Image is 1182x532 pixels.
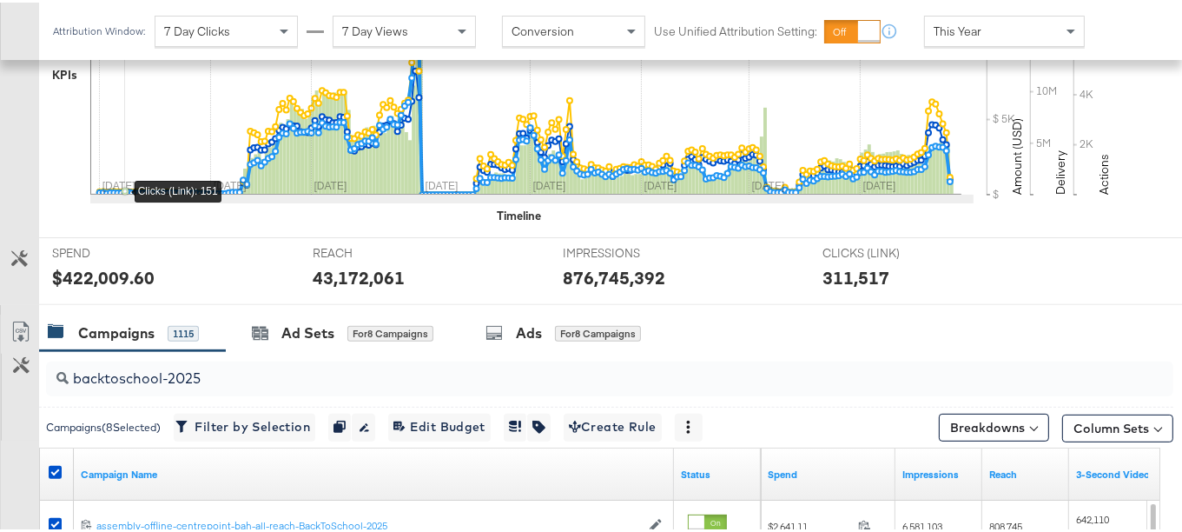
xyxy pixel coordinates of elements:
[563,263,665,288] div: 876,745,392
[1053,148,1068,192] text: Delivery
[768,465,888,479] a: The total amount spent to date.
[902,517,942,530] span: 6,581,103
[555,323,641,339] div: for 8 Campaigns
[164,21,230,37] span: 7 Day Clicks
[1062,412,1173,440] button: Column Sets
[69,352,1073,386] input: Search Campaigns by Name, ID or Objective
[1009,116,1025,192] text: Amount (USD)
[52,64,77,81] div: KPIs
[78,321,155,341] div: Campaigns
[902,465,975,479] a: The number of times your ad was served. On mobile apps an ad is counted as served the first time ...
[179,414,310,436] span: Filter by Selection
[52,23,146,35] div: Attribution Window:
[939,411,1049,439] button: Breakdowns
[512,21,574,37] span: Conversion
[388,411,491,439] button: Edit Budget
[342,21,408,37] span: 7 Day Views
[934,21,981,37] span: This Year
[281,321,334,341] div: Ad Sets
[81,465,667,479] a: Your campaign name.
[52,263,155,288] div: $422,009.60
[96,516,640,530] div: assembly-offline-centrepoint-bah-all-reach-BackToSchool-2025
[654,21,817,37] label: Use Unified Attribution Setting:
[989,465,1062,479] a: The number of people your ad was served to.
[822,243,953,259] span: CLICKS (LINK)
[46,417,161,433] div: Campaigns ( 8 Selected)
[768,517,851,530] span: $2,641.11
[313,263,405,288] div: 43,172,061
[52,243,182,259] span: SPEND
[347,323,433,339] div: for 8 Campaigns
[1096,151,1112,192] text: Actions
[498,205,542,222] div: Timeline
[393,414,485,436] span: Edit Budget
[96,516,640,531] a: assembly-offline-centrepoint-bah-all-reach-BackToSchool-2025
[313,243,443,259] span: REACH
[516,321,542,341] div: Ads
[681,465,754,479] a: Shows the current state of your Ad Campaign.
[174,411,315,439] button: Filter by Selection
[822,263,889,288] div: 311,517
[569,414,657,436] span: Create Rule
[563,243,693,259] span: IMPRESSIONS
[1076,510,1109,523] span: 642,110
[564,411,662,439] button: Create Rule
[168,323,199,339] div: 1115
[989,517,1022,530] span: 808,745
